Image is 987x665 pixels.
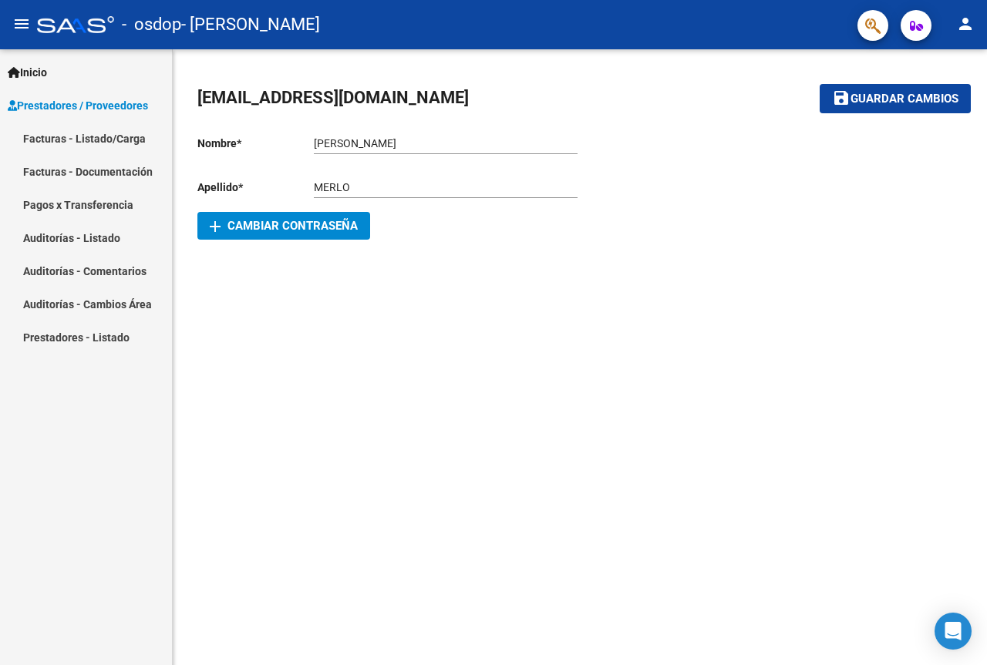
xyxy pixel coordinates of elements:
[851,92,958,106] span: Guardar cambios
[820,84,971,113] button: Guardar cambios
[12,15,31,33] mat-icon: menu
[8,97,148,114] span: Prestadores / Proveedores
[935,613,972,650] div: Open Intercom Messenger
[197,88,469,107] span: [EMAIL_ADDRESS][DOMAIN_NAME]
[832,89,851,107] mat-icon: save
[122,8,181,42] span: - osdop
[197,135,314,152] p: Nombre
[956,15,975,33] mat-icon: person
[210,219,358,233] span: Cambiar Contraseña
[8,64,47,81] span: Inicio
[197,212,370,240] button: Cambiar Contraseña
[206,217,224,236] mat-icon: add
[181,8,320,42] span: - [PERSON_NAME]
[197,179,314,196] p: Apellido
